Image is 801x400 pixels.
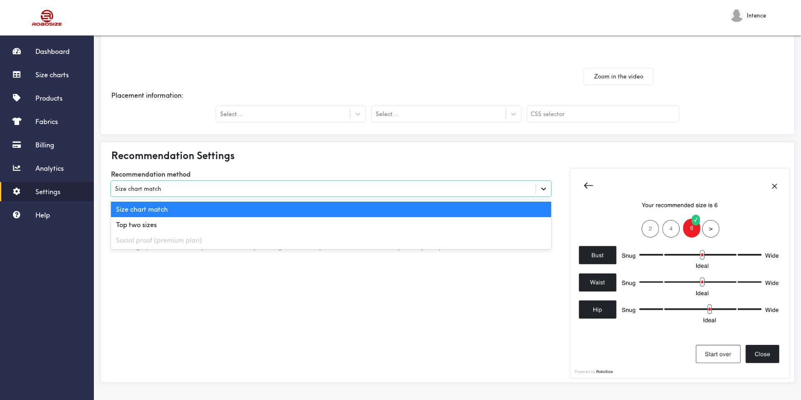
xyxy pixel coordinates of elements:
[527,106,679,122] input: CSS selector
[111,233,551,248] div: Social proof (premium plan)
[35,164,64,172] span: Analytics
[584,68,653,84] button: Zoom in the video
[570,168,790,378] img: Widget preview
[35,94,63,102] span: Products
[111,168,551,181] label: Recommendation method
[35,211,50,219] span: Help
[35,187,60,196] span: Settings
[115,184,161,193] div: Size chart match
[376,109,399,119] div: Select...
[111,202,551,217] div: Size chart match
[35,71,69,79] span: Size charts
[747,11,766,20] span: Intence
[220,109,243,119] div: Select...
[16,6,78,29] img: Robosize
[105,84,790,106] div: Placement information:
[35,47,70,56] span: Dashboard
[35,141,54,149] span: Billing
[105,146,790,165] div: Recommendation Settings
[35,117,58,126] span: Fabrics
[111,217,551,233] div: Top two sizes
[730,9,743,22] img: Intence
